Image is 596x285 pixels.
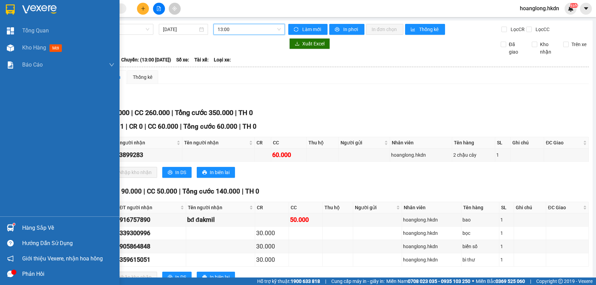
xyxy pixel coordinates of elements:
strong: 0708 023 035 - 0935 103 250 [408,279,470,284]
button: plus [137,3,149,15]
button: caret-down [580,3,592,15]
div: 30.000 [256,242,288,251]
span: CR 0 [129,123,143,130]
span: | [530,277,531,285]
div: hoanglong.hkdn [403,229,460,237]
div: bao [462,216,498,224]
div: hoanglong.hkdn [403,243,460,250]
td: bđ đakmil [186,213,255,227]
th: Thu hộ [307,137,339,148]
span: | [235,109,237,117]
td: 0393899283 [108,148,182,162]
span: Xuất Excel [302,40,324,47]
span: Loại xe: [214,56,231,63]
span: printer [202,275,207,280]
span: Số xe: [176,56,189,63]
th: Ghi chú [514,202,546,213]
span: CC 50.000 [147,187,177,195]
div: bđ đakmil [187,215,254,225]
button: In đơn chọn [366,24,403,35]
span: Kho nhận [537,41,558,56]
td: 0359615051 [115,253,186,267]
span: | [180,123,182,130]
button: printerIn DS [162,272,192,283]
div: 60.000 [272,150,305,160]
span: printer [168,275,172,280]
sup: NaN [569,3,578,8]
span: file-add [156,6,161,11]
span: Tài xế: [194,56,209,63]
span: CR 90.000 [111,187,142,195]
img: warehouse-icon [7,224,14,231]
span: TH 0 [242,123,257,130]
span: copyright [558,279,563,284]
th: Ghi chú [511,137,544,148]
div: Thống kê [133,73,152,81]
span: In biên lai [210,273,230,281]
span: Trên xe [569,41,589,48]
span: Báo cáo [22,60,43,69]
div: 1 [500,229,513,237]
div: 2 chậu cây [453,151,494,159]
div: 50.000 [290,215,321,225]
span: download [295,41,300,47]
button: printerIn biên lai [197,272,235,283]
span: sync [294,27,300,32]
div: bọc [462,229,498,237]
span: printer [202,170,207,175]
strong: 1900 633 818 [291,279,320,284]
span: | [131,109,133,117]
span: Tên người nhận [188,204,248,211]
th: SL [495,137,511,148]
span: Tên người nhận [184,139,248,146]
div: Hướng dẫn sử dụng [22,238,114,248]
span: Người gửi [355,204,395,211]
span: SĐT người nhận [117,204,179,211]
button: printerIn phơi [329,24,364,35]
sup: 1 [13,223,15,225]
div: 1 [496,151,509,159]
span: caret-down [583,5,589,12]
span: plus [141,6,145,11]
span: ⚪️ [472,280,474,283]
span: bar-chart [411,27,416,32]
span: Kho hàng [22,44,46,51]
span: aim [172,6,177,11]
span: SĐT người nhận [110,139,175,146]
span: CC 260.000 [135,109,170,117]
div: hoanglong.hkdn [403,216,460,224]
span: SL 1 [111,123,124,130]
div: Phản hồi [22,269,114,279]
button: aim [169,3,181,15]
th: CR [255,202,289,213]
span: | [144,123,146,130]
span: | [325,277,326,285]
span: | [239,123,241,130]
span: | [126,123,127,130]
span: Đã giao [506,41,527,56]
th: Thu hộ [323,202,353,213]
div: 1 [500,243,513,250]
th: CC [271,137,307,148]
span: Miền Bắc [476,277,525,285]
th: CR [255,137,271,148]
img: icon-new-feature [568,5,574,12]
th: Tên hàng [461,202,500,213]
button: bar-chartThống kê [405,24,445,35]
input: 15/08/2025 [163,26,198,33]
td: 0916757890 [115,213,186,227]
span: | [242,187,244,195]
span: | [171,109,173,117]
span: TH 0 [238,109,253,117]
span: hoanglong.hkdn [514,4,565,13]
img: logo-vxr [6,4,15,15]
span: question-circle [7,240,14,246]
div: hoanglong.hkdn [391,151,451,159]
span: Cung cấp máy in - giấy in: [331,277,385,285]
button: file-add [153,3,165,15]
span: Hỗ trợ kỹ thuật: [257,277,320,285]
td: 0339300996 [115,227,186,240]
div: bì thư [462,256,498,263]
div: 0916757890 [116,215,184,225]
div: Hàng sắp về [22,223,114,233]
